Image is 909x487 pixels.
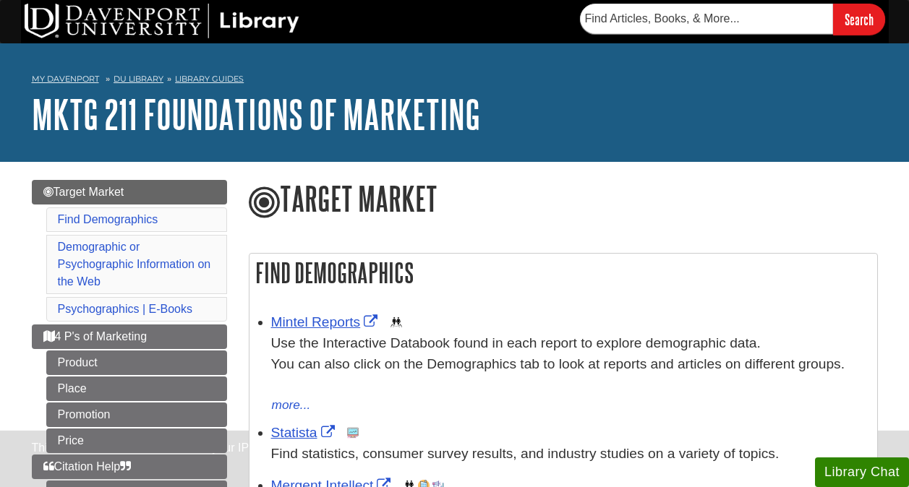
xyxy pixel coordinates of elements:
a: Product [46,350,227,375]
a: Link opens in new window [271,314,382,329]
a: Promotion [46,402,227,427]
input: Find Articles, Books, & More... [580,4,833,34]
img: DU Library [25,4,299,38]
a: Demographic or Psychographic Information on the Web [58,241,211,288]
a: DU Library [114,74,163,84]
form: Searches DU Library's articles, books, and more [580,4,885,35]
span: Citation Help [43,460,132,473]
a: Link opens in new window [271,425,338,440]
a: Place [46,376,227,401]
a: Target Market [32,180,227,204]
button: Library Chat [815,457,909,487]
a: Citation Help [32,454,227,479]
input: Search [833,4,885,35]
span: Target Market [43,186,124,198]
a: 4 P's of Marketing [32,324,227,349]
img: Statistics [347,427,359,439]
nav: breadcrumb [32,69,878,92]
a: Price [46,428,227,453]
a: My Davenport [32,73,99,85]
a: MKTG 211 Foundations of Marketing [32,92,480,137]
a: Psychographics | E-Books [58,303,192,315]
img: Demographics [391,316,402,328]
button: more... [271,395,312,415]
h2: Find Demographics [249,254,877,292]
span: 4 P's of Marketing [43,330,148,342]
a: Library Guides [175,74,244,84]
h1: Target Market [249,180,878,220]
p: Find statistics, consumer survey results, and industry studies on a variety of topics. [271,444,870,465]
div: Use the Interactive Databook found in each report to explore demographic data. You can also click... [271,333,870,395]
a: Find Demographics [58,213,158,225]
